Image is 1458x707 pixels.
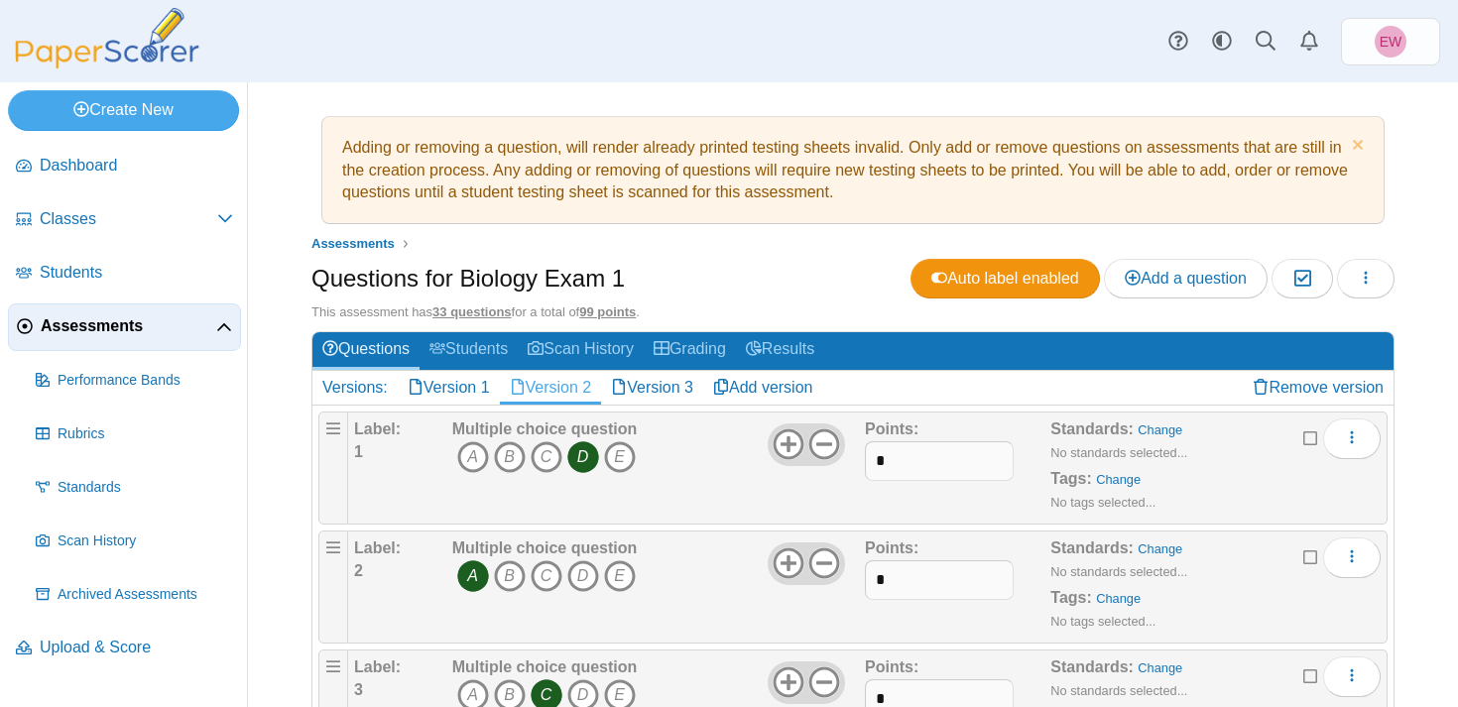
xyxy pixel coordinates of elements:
div: Versions: [312,371,398,405]
a: Results [736,332,824,369]
a: Classes [8,196,241,244]
b: Multiple choice question [452,539,638,556]
i: E [604,560,636,592]
b: 2 [354,562,363,579]
i: C [531,560,562,592]
img: PaperScorer [8,8,206,68]
small: No tags selected... [1050,614,1155,629]
a: Change [1138,660,1182,675]
b: Standards: [1050,539,1134,556]
a: Version 2 [500,371,602,405]
a: Grading [644,332,736,369]
i: D [567,441,599,473]
div: Drag handle [318,412,348,525]
a: Assessments [306,232,400,257]
span: Performance Bands [58,371,233,391]
b: Standards: [1050,658,1134,675]
span: Auto label enabled [931,270,1079,287]
span: Add a question [1125,270,1247,287]
b: Points: [865,658,918,675]
a: Version 1 [398,371,500,405]
a: Add version [703,371,823,405]
h1: Questions for Biology Exam 1 [311,262,625,295]
a: Upload & Score [8,625,241,672]
small: No standards selected... [1050,683,1187,698]
b: Standards: [1050,420,1134,437]
i: B [494,441,526,473]
span: Classes [40,208,217,230]
span: Erin Wiley [1380,35,1402,49]
a: Standards [28,464,241,512]
b: 3 [354,681,363,698]
b: Multiple choice question [452,658,638,675]
a: Students [8,250,241,297]
button: More options [1323,656,1381,696]
a: Erin Wiley [1341,18,1440,65]
span: Standards [58,478,233,498]
b: Label: [354,658,401,675]
a: Auto label enabled [911,259,1100,298]
a: Rubrics [28,411,241,458]
u: 99 points [579,304,636,319]
a: Create New [8,90,239,130]
div: This assessment has for a total of . [311,303,1395,321]
a: Assessments [8,303,241,351]
div: Adding or removing a question, will render already printed testing sheets invalid. Only add or re... [332,127,1374,213]
span: Students [40,262,233,284]
i: B [494,560,526,592]
u: 33 questions [432,304,511,319]
small: No standards selected... [1050,564,1187,579]
span: Dashboard [40,155,233,177]
small: No tags selected... [1050,495,1155,510]
b: 1 [354,443,363,460]
span: Upload & Score [40,637,233,658]
span: Assessments [41,315,216,337]
i: A [457,560,489,592]
span: Archived Assessments [58,585,233,605]
span: Rubrics [58,424,233,444]
span: Scan History [58,531,233,551]
a: Change [1138,422,1182,437]
a: Questions [312,332,420,369]
button: More options [1323,418,1381,458]
i: E [604,441,636,473]
a: Version 3 [601,371,703,405]
a: Dismiss notice [1347,137,1364,158]
a: Change [1096,591,1141,606]
b: Points: [865,420,918,437]
b: Label: [354,420,401,437]
button: More options [1323,537,1381,577]
div: Drag handle [318,530,348,644]
a: PaperScorer [8,55,206,71]
i: A [457,441,489,473]
a: Add a question [1104,259,1268,298]
a: Students [420,332,518,369]
i: C [531,441,562,473]
a: Change [1138,541,1182,556]
i: D [567,560,599,592]
b: Tags: [1050,470,1091,487]
b: Multiple choice question [452,420,638,437]
a: Scan History [518,332,644,369]
span: Erin Wiley [1375,26,1406,58]
b: Label: [354,539,401,556]
b: Points: [865,539,918,556]
a: Dashboard [8,143,241,190]
span: Assessments [311,236,395,251]
small: No standards selected... [1050,445,1187,460]
a: Scan History [28,518,241,565]
a: Remove version [1243,371,1394,405]
a: Alerts [1287,20,1331,63]
b: Tags: [1050,589,1091,606]
a: Change [1096,472,1141,487]
a: Archived Assessments [28,571,241,619]
a: Performance Bands [28,357,241,405]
